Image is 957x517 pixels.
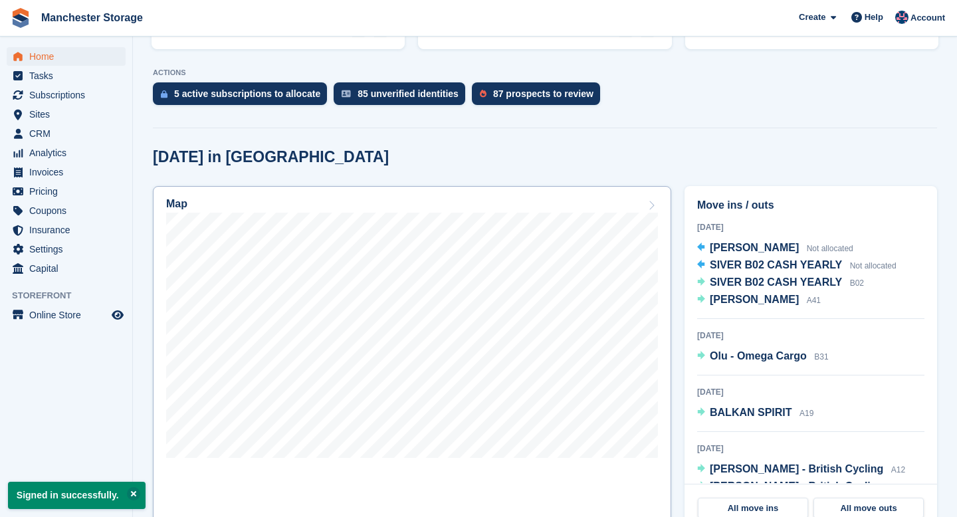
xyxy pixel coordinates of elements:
a: [PERSON_NAME] - British Cycling A16 [697,478,905,496]
span: Pricing [29,182,109,201]
span: Sites [29,105,109,124]
a: menu [7,259,126,278]
span: Settings [29,240,109,258]
span: Not allocated [807,244,853,253]
a: [PERSON_NAME] A41 [697,292,821,309]
a: menu [7,47,126,66]
a: menu [7,105,126,124]
span: Olu - Omega Cargo [710,350,807,362]
p: Signed in successfully. [8,482,146,509]
span: Account [910,11,945,25]
a: Preview store [110,307,126,323]
span: Analytics [29,144,109,162]
img: prospect-51fa495bee0391a8d652442698ab0144808aea92771e9ea1ae160a38d050c398.svg [480,90,486,98]
a: menu [7,66,126,85]
a: 87 prospects to review [472,82,607,112]
a: SIVER B02 CASH YEARLY Not allocated [697,257,897,274]
span: CRM [29,124,109,143]
span: Home [29,47,109,66]
img: active_subscription_to_allocate_icon-d502201f5373d7db506a760aba3b589e785aa758c864c3986d89f69b8ff3... [161,90,167,98]
span: Not allocated [850,261,897,270]
div: 87 prospects to review [493,88,593,99]
span: B31 [814,352,828,362]
span: A12 [891,465,905,474]
a: menu [7,221,126,239]
span: A16 [891,482,905,492]
a: menu [7,163,126,181]
div: [DATE] [697,221,924,233]
span: [PERSON_NAME] [710,242,799,253]
a: 5 active subscriptions to allocate [153,82,334,112]
div: [DATE] [697,386,924,398]
a: Olu - Omega Cargo B31 [697,348,829,365]
h2: Map [166,198,187,210]
div: 85 unverified identities [358,88,459,99]
span: Tasks [29,66,109,85]
span: A41 [807,296,821,305]
a: menu [7,124,126,143]
span: SIVER B02 CASH YEARLY [710,259,842,270]
a: 85 unverified identities [334,82,472,112]
p: ACTIONS [153,68,937,77]
a: SIVER B02 CASH YEARLY B02 [697,274,864,292]
a: menu [7,201,126,220]
div: 5 active subscriptions to allocate [174,88,320,99]
div: [DATE] [697,443,924,455]
span: Online Store [29,306,109,324]
span: Capital [29,259,109,278]
div: [DATE] [697,330,924,342]
a: [PERSON_NAME] Not allocated [697,240,853,257]
span: [PERSON_NAME] [710,294,799,305]
span: BALKAN SPIRIT [710,407,792,418]
a: menu [7,240,126,258]
a: menu [7,306,126,324]
img: verify_identity-adf6edd0f0f0b5bbfe63781bf79b02c33cf7c696d77639b501bdc392416b5a36.svg [342,90,351,98]
span: Help [865,11,883,24]
span: [PERSON_NAME] - British Cycling [710,480,883,492]
a: menu [7,182,126,201]
span: B02 [850,278,864,288]
a: [PERSON_NAME] - British Cycling A12 [697,461,905,478]
span: SIVER B02 CASH YEARLY [710,276,842,288]
img: stora-icon-8386f47178a22dfd0bd8f6a31ec36ba5ce8667c1dd55bd0f319d3a0aa187defe.svg [11,8,31,28]
span: Subscriptions [29,86,109,104]
span: Create [799,11,825,24]
a: menu [7,86,126,104]
span: [PERSON_NAME] - British Cycling [710,463,883,474]
span: Coupons [29,201,109,220]
a: Manchester Storage [36,7,148,29]
a: menu [7,144,126,162]
h2: [DATE] in [GEOGRAPHIC_DATA] [153,148,389,166]
h2: Move ins / outs [697,197,924,213]
span: Invoices [29,163,109,181]
a: BALKAN SPIRIT A19 [697,405,813,422]
span: Insurance [29,221,109,239]
span: A19 [799,409,813,418]
span: Storefront [12,289,132,302]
